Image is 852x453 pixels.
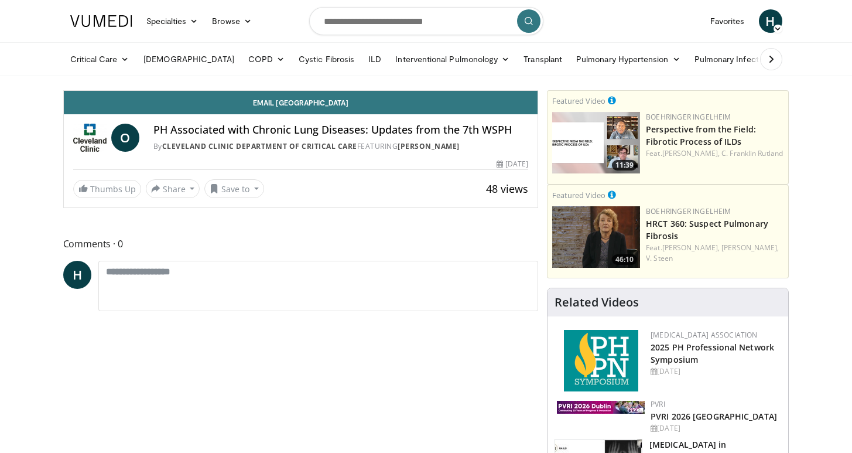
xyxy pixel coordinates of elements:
a: Specialties [139,9,206,33]
img: 8340d56b-4f12-40ce-8f6a-f3da72802623.png.150x105_q85_crop-smart_upscale.png [552,206,640,268]
a: COPD [241,47,292,71]
a: ILD [361,47,388,71]
span: 11:39 [612,160,637,171]
button: Share [146,179,200,198]
a: H [759,9,782,33]
a: Cleveland Clinic Department of Critical Care [162,141,357,151]
a: Cystic Fibrosis [292,47,361,71]
a: [DEMOGRAPHIC_DATA] [136,47,241,71]
small: Featured Video [552,190,605,200]
h4: Related Videos [555,295,639,309]
span: Comments 0 [63,236,539,251]
a: Favorites [703,9,752,33]
a: [PERSON_NAME], [662,243,720,253]
a: V. Steen [646,253,673,263]
img: Cleveland Clinic Department of Critical Care [73,124,107,152]
h4: PH Associated with Chronic Lung Diseases: Updates from the 7th WSPH [153,124,528,137]
a: [PERSON_NAME], [662,148,720,158]
a: Critical Care [63,47,136,71]
a: [PERSON_NAME] [398,141,460,151]
div: [DATE] [651,366,779,377]
span: 46:10 [612,254,637,265]
a: PVRI 2026 [GEOGRAPHIC_DATA] [651,411,777,422]
a: Boehringer Ingelheim [646,206,731,216]
div: [DATE] [497,159,528,169]
a: C. Franklin Rutland [721,148,783,158]
a: HRCT 360: Suspect Pulmonary Fibrosis [646,218,768,241]
a: PVRI [651,399,665,409]
a: [MEDICAL_DATA] Association [651,330,757,340]
a: 2025 PH Professional Network Symposium [651,342,774,365]
a: Interventional Pulmonology [388,47,516,71]
small: Featured Video [552,96,605,106]
img: c6978fc0-1052-4d4b-8a9d-7956bb1c539c.png.150x105_q85_autocrop_double_scale_upscale_version-0.2.png [564,330,638,391]
a: 46:10 [552,206,640,268]
a: O [111,124,139,152]
input: Search topics, interventions [309,7,543,35]
img: 33783847-ac93-4ca7-89f8-ccbd48ec16ca.webp.150x105_q85_autocrop_double_scale_upscale_version-0.2.jpg [557,401,645,414]
img: VuMedi Logo [70,15,132,27]
div: Feat. [646,243,783,264]
a: [PERSON_NAME], [721,243,779,253]
img: 0d260a3c-dea8-4d46-9ffd-2859801fb613.png.150x105_q85_crop-smart_upscale.png [552,112,640,173]
a: Boehringer Ingelheim [646,112,731,122]
a: Email [GEOGRAPHIC_DATA] [64,91,538,114]
span: 48 views [486,182,528,196]
a: Perspective from the Field: Fibrotic Process of ILDs [646,124,756,147]
a: Thumbs Up [73,180,141,198]
button: Save to [204,179,264,198]
a: Pulmonary Infection [687,47,789,71]
a: 11:39 [552,112,640,173]
div: Feat. [646,148,783,159]
a: H [63,261,91,289]
div: [DATE] [651,423,779,434]
a: Pulmonary Hypertension [569,47,687,71]
div: By FEATURING [153,141,528,152]
a: Transplant [516,47,569,71]
a: Browse [205,9,259,33]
